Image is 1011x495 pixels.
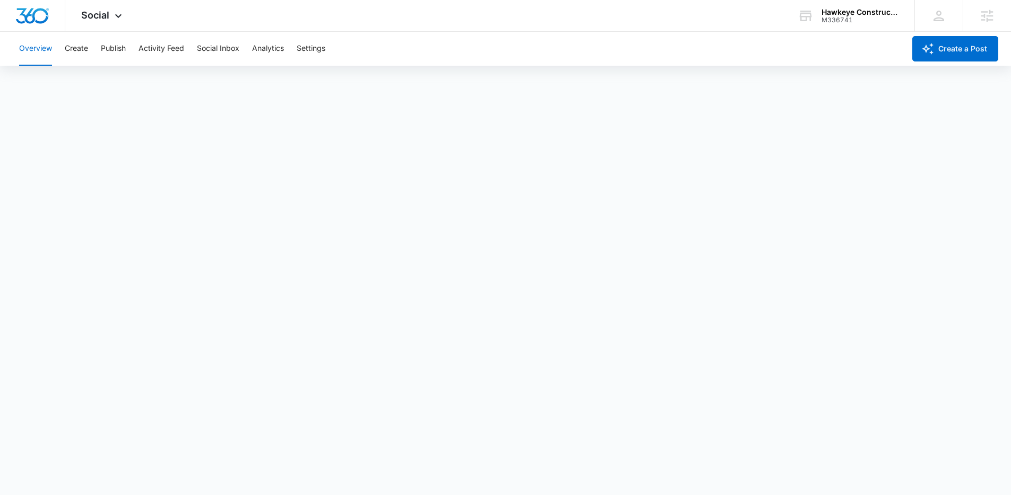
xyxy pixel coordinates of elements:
[101,32,126,66] button: Publish
[297,32,325,66] button: Settings
[19,32,52,66] button: Overview
[252,32,284,66] button: Analytics
[65,32,88,66] button: Create
[822,16,899,24] div: account id
[912,36,998,61] button: Create a Post
[822,8,899,16] div: account name
[81,10,109,21] span: Social
[139,32,184,66] button: Activity Feed
[197,32,239,66] button: Social Inbox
